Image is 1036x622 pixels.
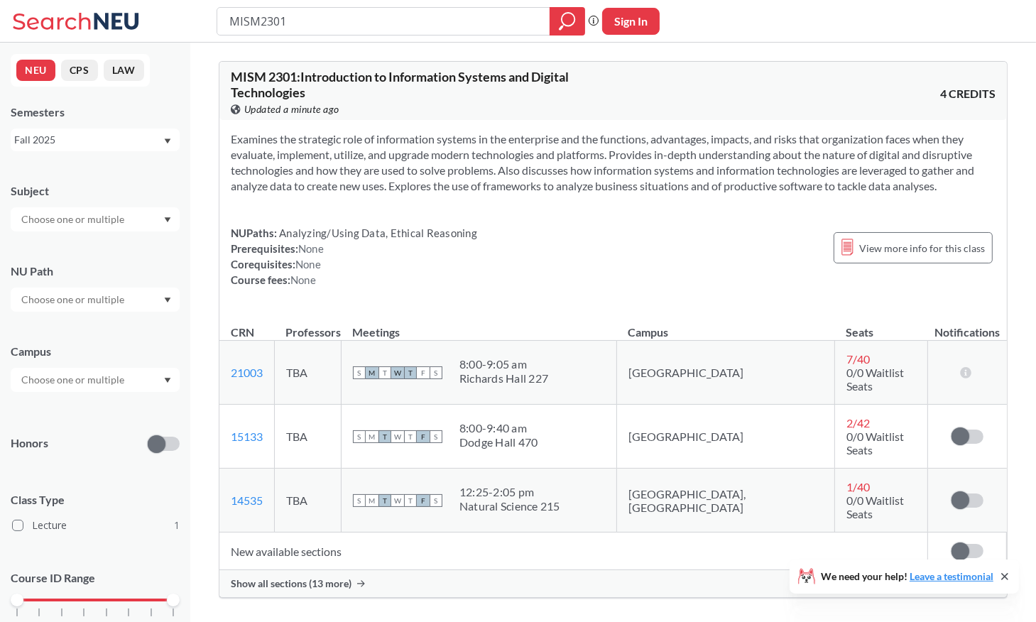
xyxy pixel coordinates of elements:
[11,368,180,392] div: Dropdown arrow
[14,371,133,388] input: Choose one or multiple
[277,227,477,239] span: Analyzing/Using Data, Ethical Reasoning
[244,102,339,117] span: Updated a minute ago
[11,104,180,120] div: Semesters
[14,132,163,148] div: Fall 2025
[104,60,144,81] button: LAW
[11,263,180,279] div: NU Path
[275,405,342,469] td: TBA
[231,577,351,590] span: Show all sections (13 more)
[219,533,928,570] td: New available sections
[290,273,316,286] span: None
[378,366,391,379] span: T
[275,341,342,405] td: TBA
[228,9,540,33] input: Class, professor, course number, "phrase"
[11,183,180,199] div: Subject
[550,7,585,36] div: magnifying glass
[366,494,378,507] span: M
[11,129,180,151] div: Fall 2025Dropdown arrow
[16,60,55,81] button: NEU
[342,310,617,341] th: Meetings
[231,493,263,507] a: 14535
[430,430,442,443] span: S
[459,357,548,371] div: 8:00 - 9:05 am
[219,570,1007,597] div: Show all sections (13 more)
[275,469,342,533] td: TBA
[366,366,378,379] span: M
[14,211,133,228] input: Choose one or multiple
[404,430,417,443] span: T
[295,258,321,271] span: None
[404,494,417,507] span: T
[11,207,180,231] div: Dropdown arrow
[353,366,366,379] span: S
[12,516,180,535] label: Lecture
[430,366,442,379] span: S
[353,494,366,507] span: S
[430,494,442,507] span: S
[459,485,560,499] div: 12:25 - 2:05 pm
[11,570,180,586] p: Course ID Range
[231,225,477,288] div: NUPaths: Prerequisites: Corequisites: Course fees:
[940,86,996,102] span: 4 CREDITS
[378,430,391,443] span: T
[231,69,569,100] span: MISM 2301 : Introduction to Information Systems and Digital Technologies
[417,366,430,379] span: F
[928,310,1007,341] th: Notifications
[846,480,870,493] span: 1 / 40
[616,341,834,405] td: [GEOGRAPHIC_DATA]
[846,430,904,457] span: 0/0 Waitlist Seats
[164,298,171,303] svg: Dropdown arrow
[231,131,996,194] section: Examines the strategic role of information systems in the enterprise and the functions, advantage...
[378,494,391,507] span: T
[459,435,538,449] div: Dodge Hall 470
[616,405,834,469] td: [GEOGRAPHIC_DATA]
[11,435,48,452] p: Honors
[164,378,171,383] svg: Dropdown arrow
[459,371,548,386] div: Richards Hall 227
[559,11,576,31] svg: magnifying glass
[404,366,417,379] span: T
[11,492,180,508] span: Class Type
[391,494,404,507] span: W
[846,366,904,393] span: 0/0 Waitlist Seats
[910,570,993,582] a: Leave a testimonial
[275,310,342,341] th: Professors
[353,430,366,443] span: S
[174,518,180,533] span: 1
[417,494,430,507] span: F
[391,366,404,379] span: W
[859,239,985,257] span: View more info for this class
[602,8,660,35] button: Sign In
[164,217,171,223] svg: Dropdown arrow
[846,416,870,430] span: 2 / 42
[821,572,993,582] span: We need your help!
[298,242,324,255] span: None
[846,352,870,366] span: 7 / 40
[834,310,927,341] th: Seats
[391,430,404,443] span: W
[11,288,180,312] div: Dropdown arrow
[846,493,904,520] span: 0/0 Waitlist Seats
[61,60,98,81] button: CPS
[231,430,263,443] a: 15133
[366,430,378,443] span: M
[11,344,180,359] div: Campus
[231,366,263,379] a: 21003
[459,499,560,513] div: Natural Science 215
[616,310,834,341] th: Campus
[231,324,254,340] div: CRN
[459,421,538,435] div: 8:00 - 9:40 am
[14,291,133,308] input: Choose one or multiple
[417,430,430,443] span: F
[616,469,834,533] td: [GEOGRAPHIC_DATA], [GEOGRAPHIC_DATA]
[164,138,171,144] svg: Dropdown arrow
